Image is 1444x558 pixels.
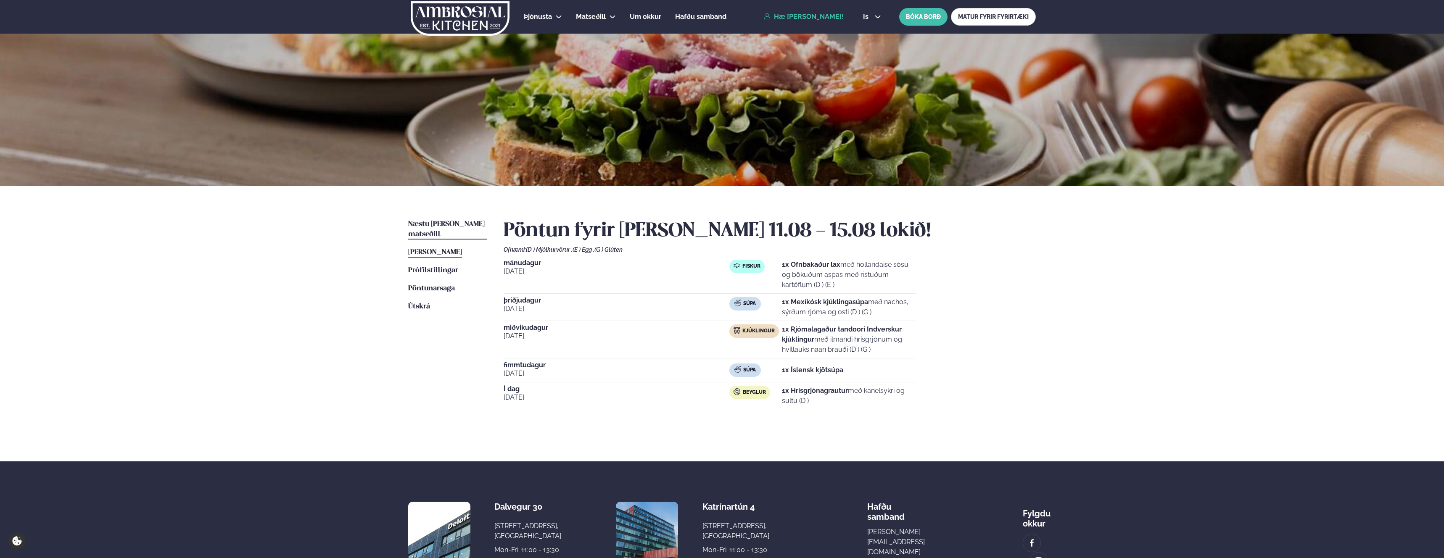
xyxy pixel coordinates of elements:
img: image alt [1027,538,1037,548]
a: Þjónusta [524,12,552,22]
span: þriðjudagur [504,297,729,304]
div: [STREET_ADDRESS], [GEOGRAPHIC_DATA] [494,521,561,541]
div: [STREET_ADDRESS], [GEOGRAPHIC_DATA] [702,521,769,541]
span: Útskrá [408,303,430,310]
a: Prófílstillingar [408,266,458,276]
a: image alt [1023,534,1041,552]
span: (G ) Glúten [594,246,623,253]
button: BÓKA BORÐ [899,8,948,26]
img: soup.svg [734,366,741,373]
a: [PERSON_NAME][EMAIL_ADDRESS][DOMAIN_NAME] [867,527,925,557]
span: Í dag [504,386,729,392]
p: með ilmandi hrísgrjónum og hvítlauks naan brauði (D ) (G ) [782,324,916,355]
div: Fylgdu okkur [1023,502,1051,529]
span: Um okkur [630,13,661,21]
span: [DATE] [504,304,729,314]
span: mánudagur [504,260,729,266]
span: Næstu [PERSON_NAME] matseðill [408,221,485,238]
span: is [863,13,871,20]
span: Hafðu samband [675,13,726,21]
span: [DATE] [504,368,729,379]
span: [DATE] [504,266,729,276]
img: bagle-new-16px.svg [734,388,741,395]
span: Hafðu samband [867,495,905,522]
a: Útskrá [408,302,430,312]
a: Hafðu samband [675,12,726,22]
span: Fiskur [742,263,760,270]
span: [DATE] [504,392,729,403]
a: Næstu [PERSON_NAME] matseðill [408,219,487,240]
a: Matseðill [576,12,606,22]
span: Kjúklingur [742,328,775,334]
span: Beyglur [743,389,766,396]
a: Um okkur [630,12,661,22]
strong: 1x Rjómalagaður tandoori Indverskur kjúklingur [782,325,902,343]
img: logo [410,1,510,36]
span: Þjónusta [524,13,552,21]
img: fish.svg [734,262,740,269]
div: Dalvegur 30 [494,502,561,512]
span: Súpa [743,300,756,307]
p: með hollandaise sósu og bökuðum aspas með ristuðum kartöflum (D ) (E ) [782,260,916,290]
span: [DATE] [504,331,729,341]
span: [PERSON_NAME] [408,249,462,256]
strong: 1x Mexíkósk kjúklingasúpa [782,298,868,306]
a: [PERSON_NAME] [408,247,462,258]
p: með kanelsykri og sultu (D ) [782,386,916,406]
img: chicken.svg [734,327,740,334]
span: fimmtudagur [504,362,729,368]
span: Prófílstillingar [408,267,458,274]
span: miðvikudagur [504,324,729,331]
span: (D ) Mjólkurvörur , [526,246,573,253]
div: Ofnæmi: [504,246,1036,253]
a: Pöntunarsaga [408,284,455,294]
img: soup.svg [734,300,741,306]
div: Katrínartún 4 [702,502,769,512]
span: Súpa [743,367,756,374]
strong: 1x Ofnbakaður lax [782,261,840,268]
span: Matseðill [576,13,606,21]
a: Hæ [PERSON_NAME]! [764,13,844,21]
div: Mon-Fri: 11:00 - 13:30 [494,545,561,555]
strong: 1x Hrísgrjónagrautur [782,387,848,395]
strong: 1x Íslensk kjötsúpa [782,366,843,374]
h2: Pöntun fyrir [PERSON_NAME] 11.08 - 15.08 lokið! [504,219,1036,243]
button: is [856,13,888,20]
p: með nachos, sýrðum rjóma og osti (D ) (G ) [782,297,916,317]
a: Cookie settings [8,532,26,550]
span: (E ) Egg , [573,246,594,253]
div: Mon-Fri: 11:00 - 13:30 [702,545,769,555]
a: MATUR FYRIR FYRIRTÆKI [951,8,1036,26]
span: Pöntunarsaga [408,285,455,292]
